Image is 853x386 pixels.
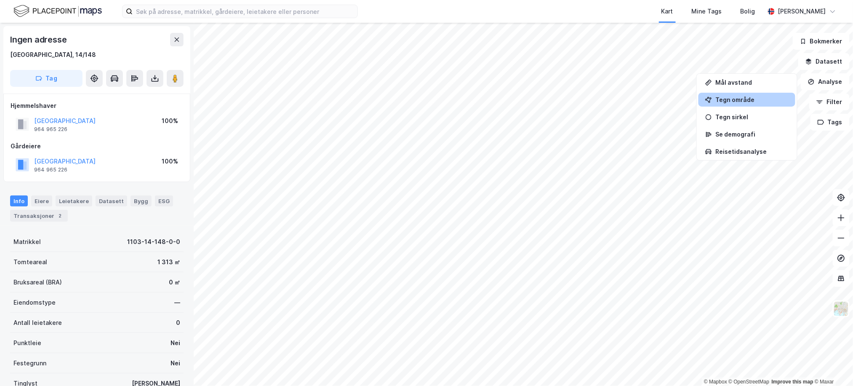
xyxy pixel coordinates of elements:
[96,196,127,206] div: Datasett
[10,50,96,60] div: [GEOGRAPHIC_DATA], 14/148
[741,6,755,16] div: Bolig
[13,4,102,19] img: logo.f888ab2527a4732fd821a326f86c7f29.svg
[810,114,850,131] button: Tags
[811,346,853,386] div: Kontrollprogram for chat
[715,148,789,155] div: Reisetidsanalyse
[155,196,173,206] div: ESG
[13,277,62,287] div: Bruksareal (BRA)
[34,166,67,173] div: 964 965 226
[13,237,41,247] div: Matrikkel
[34,126,67,133] div: 964 965 226
[127,237,180,247] div: 1103-14-148-0-0
[715,113,789,121] div: Tegn sirkel
[131,196,152,206] div: Bygg
[729,379,770,385] a: OpenStreetMap
[171,338,180,348] div: Nei
[176,318,180,328] div: 0
[56,196,92,206] div: Leietakere
[13,338,41,348] div: Punktleie
[13,298,56,308] div: Eiendomstype
[133,5,357,18] input: Søk på adresse, matrikkel, gårdeiere, leietakere eller personer
[11,101,183,111] div: Hjemmelshaver
[162,116,178,126] div: 100%
[10,210,68,222] div: Transaksjoner
[704,379,727,385] a: Mapbox
[715,96,789,103] div: Tegn område
[811,346,853,386] iframe: Chat Widget
[171,358,180,368] div: Nei
[13,257,47,267] div: Tomteareal
[715,131,789,138] div: Se demografi
[157,257,180,267] div: 1 313 ㎡
[13,318,62,328] div: Antall leietakere
[809,94,850,110] button: Filter
[10,196,28,206] div: Info
[661,6,673,16] div: Kart
[162,156,178,166] div: 100%
[772,379,813,385] a: Improve this map
[174,298,180,308] div: —
[56,212,64,220] div: 2
[10,70,83,87] button: Tag
[13,358,46,368] div: Festegrunn
[11,141,183,151] div: Gårdeiere
[793,33,850,50] button: Bokmerker
[715,79,789,86] div: Mål avstand
[692,6,722,16] div: Mine Tags
[798,53,850,70] button: Datasett
[801,73,850,90] button: Analyse
[10,33,68,46] div: Ingen adresse
[31,196,52,206] div: Eiere
[169,277,180,287] div: 0 ㎡
[833,301,849,317] img: Z
[778,6,826,16] div: [PERSON_NAME]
